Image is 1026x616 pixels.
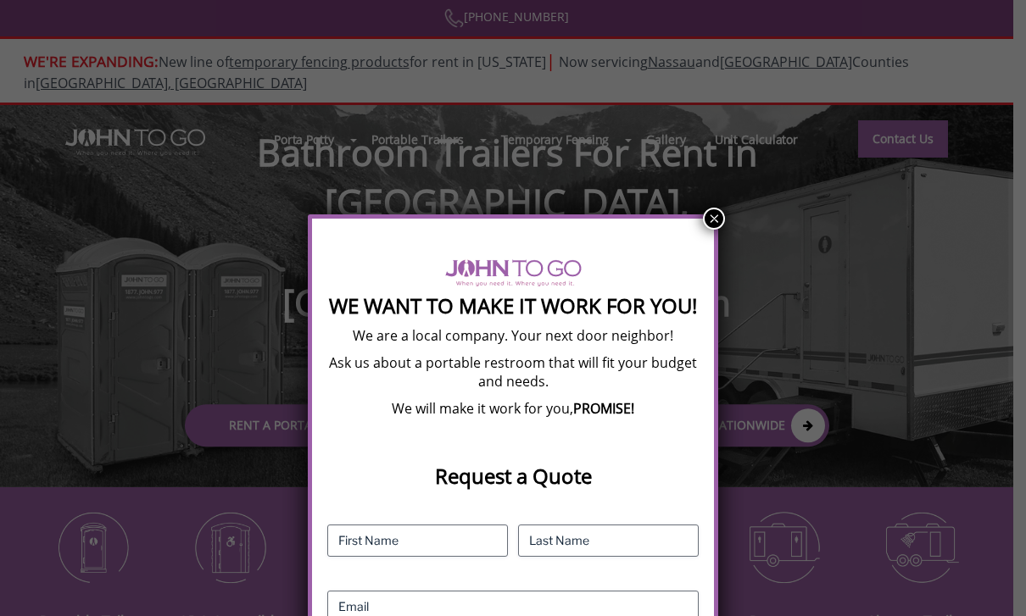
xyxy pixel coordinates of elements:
[703,208,725,230] button: Close
[445,259,582,286] img: logo of viptogo
[573,399,634,418] b: PROMISE!
[327,353,699,391] p: Ask us about a portable restroom that will fit your budget and needs.
[327,399,699,418] p: We will make it work for you,
[327,524,508,557] input: First Name
[518,524,699,557] input: Last Name
[327,326,699,345] p: We are a local company. Your next door neighbor!
[329,291,697,319] strong: We Want To Make It Work For You!
[435,462,592,490] strong: Request a Quote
